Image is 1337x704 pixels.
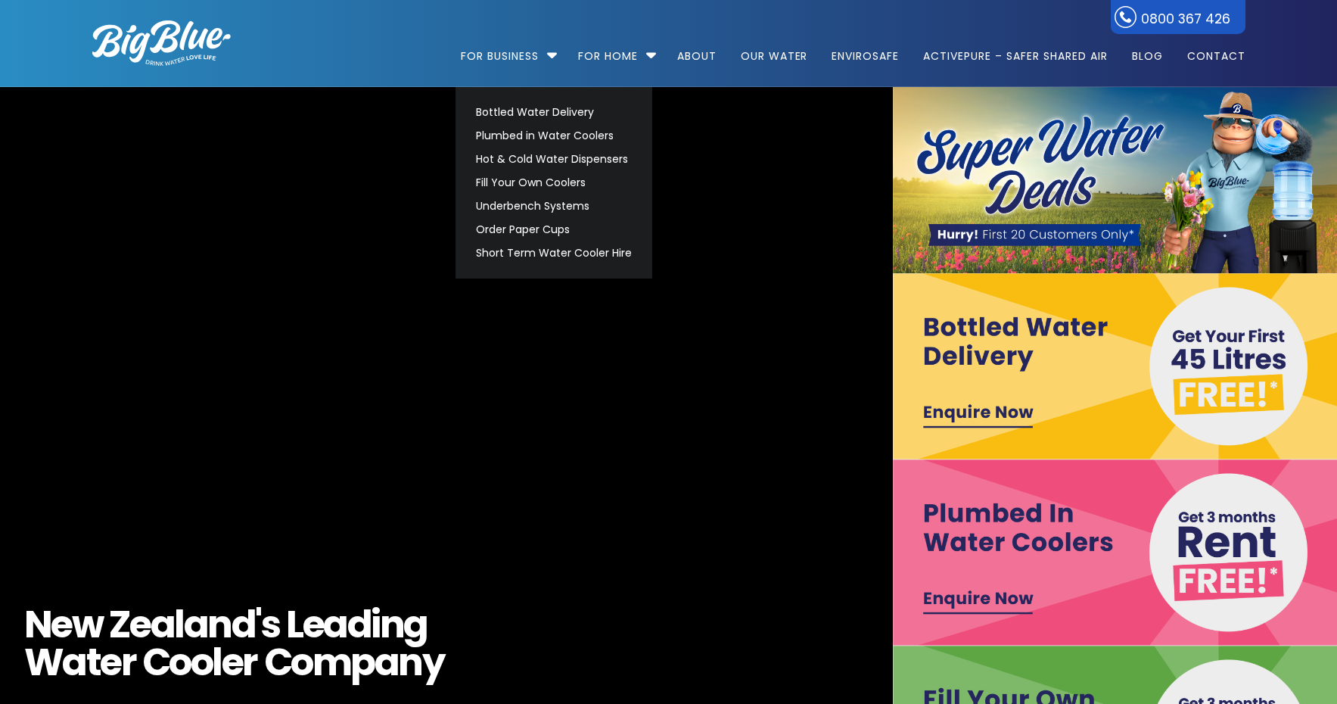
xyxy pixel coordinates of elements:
[174,606,184,643] span: l
[62,643,86,681] span: a
[398,643,422,681] span: n
[92,20,231,66] img: logo
[121,643,136,681] span: r
[469,101,639,124] a: Bottled Water Delivery
[469,241,639,265] a: Short Term Water Cooler Hire
[24,643,63,681] span: W
[207,606,232,643] span: n
[255,606,261,643] span: '
[142,643,169,681] span: C
[191,643,213,681] span: o
[422,643,445,681] span: y
[242,643,257,681] span: r
[323,606,347,643] span: a
[109,606,130,643] span: Z
[469,171,639,195] a: Fill Your Own Coolers
[469,148,639,171] a: Hot & Cold Water Dispensers
[375,643,399,681] span: a
[86,643,101,681] span: t
[403,606,428,643] span: g
[151,606,175,643] span: a
[51,606,72,643] span: e
[222,643,243,681] span: e
[169,643,191,681] span: o
[312,643,351,681] span: m
[24,606,51,643] span: N
[261,606,280,643] span: s
[371,606,380,643] span: i
[100,643,121,681] span: e
[303,606,324,643] span: e
[350,643,375,681] span: p
[184,606,208,643] span: a
[469,124,639,148] a: Plumbed in Water Coolers
[212,643,222,681] span: l
[264,643,291,681] span: C
[469,195,639,218] a: Underbench Systems
[380,606,404,643] span: n
[469,218,639,241] a: Order Paper Cups
[232,606,256,643] span: d
[291,643,312,681] span: o
[286,606,303,643] span: L
[347,606,372,643] span: d
[72,606,103,643] span: w
[129,606,151,643] span: e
